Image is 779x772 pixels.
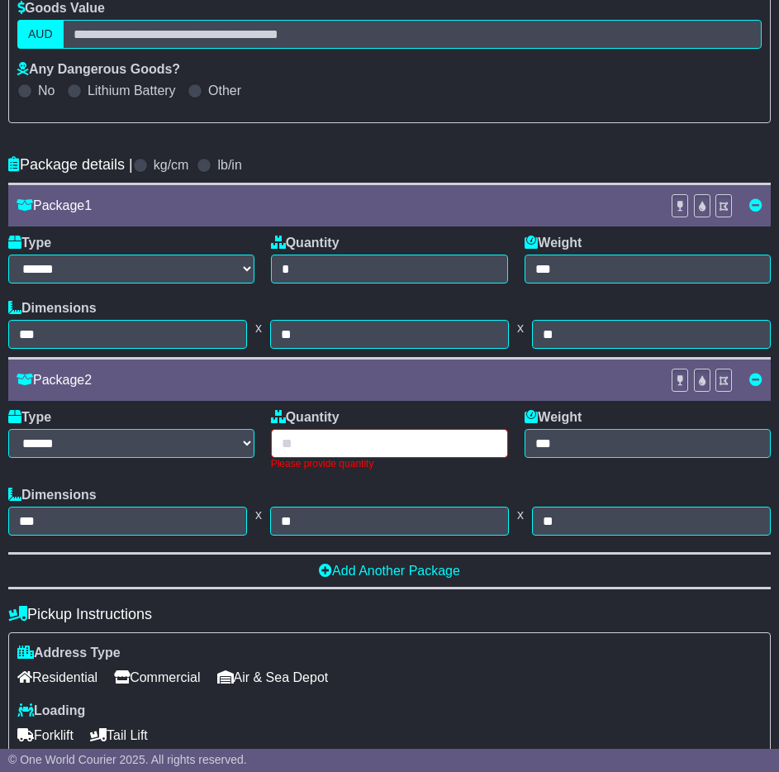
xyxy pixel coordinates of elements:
[217,157,241,173] label: lb/in
[38,83,55,98] label: No
[509,320,532,336] span: x
[8,198,663,213] div: Package
[8,753,247,766] span: © One World Courier 2025. All rights reserved.
[271,235,340,250] label: Quantity
[8,300,97,316] label: Dimensions
[208,83,241,98] label: Other
[247,507,270,522] span: x
[17,20,64,49] label: AUD
[8,606,771,623] h4: Pickup Instructions
[17,722,74,748] span: Forklift
[84,373,92,387] span: 2
[8,235,51,250] label: Type
[509,507,532,522] span: x
[247,320,270,336] span: x
[154,157,189,173] label: kg/cm
[17,61,180,77] label: Any Dangerous Goods?
[749,373,762,387] a: Remove this item
[8,156,133,174] h4: Package details |
[271,458,509,469] div: Please provide quantity
[749,198,762,212] a: Remove this item
[114,665,200,690] span: Commercial
[17,665,97,690] span: Residential
[525,235,582,250] label: Weight
[525,409,582,425] label: Weight
[90,722,148,748] span: Tail Lift
[17,703,85,718] label: Loading
[17,645,121,660] label: Address Type
[217,665,329,690] span: Air & Sea Depot
[319,564,460,578] a: Add Another Package
[84,198,92,212] span: 1
[8,409,51,425] label: Type
[8,372,663,388] div: Package
[271,409,340,425] label: Quantity
[8,487,97,503] label: Dimensions
[88,83,176,98] label: Lithium Battery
